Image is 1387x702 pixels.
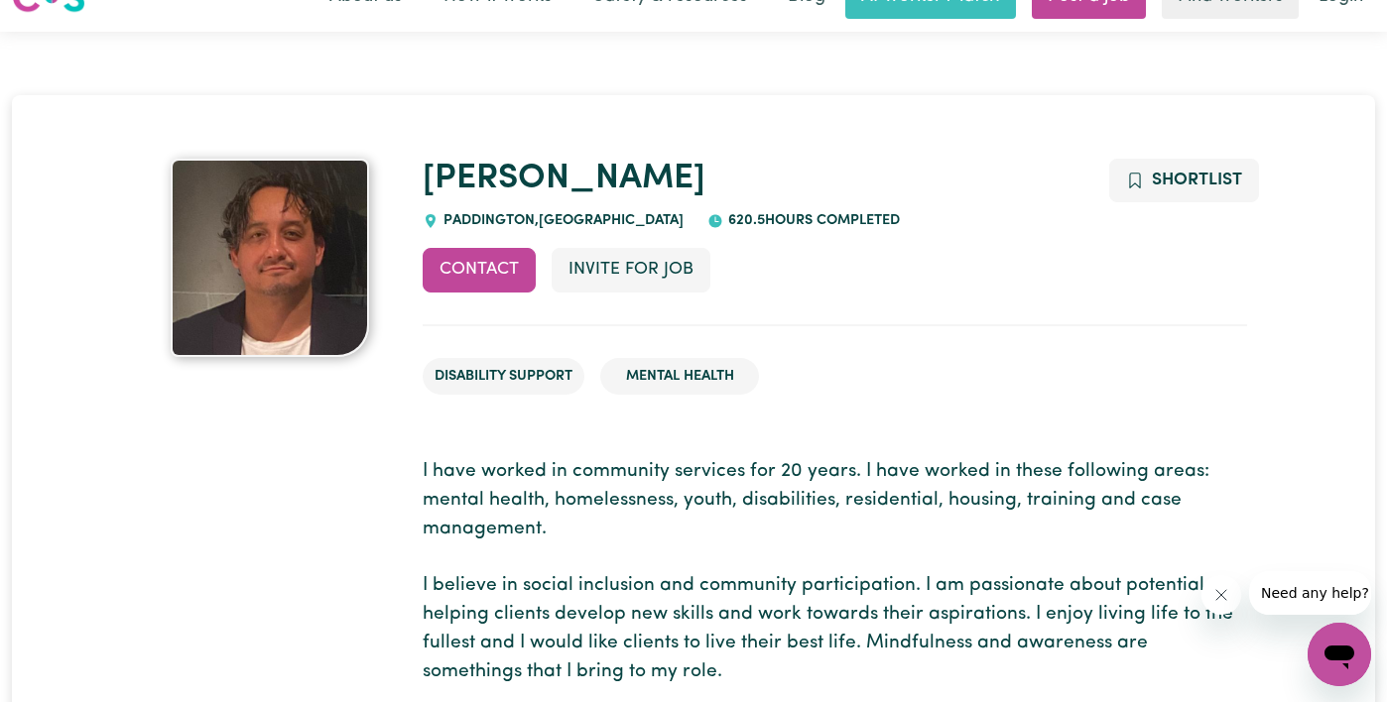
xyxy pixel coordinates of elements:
iframe: Button to launch messaging window [1308,623,1371,686]
span: Paddington , [GEOGRAPHIC_DATA] [439,213,684,228]
a: [PERSON_NAME] [423,162,705,196]
span: Shortlist [1152,172,1242,188]
iframe: Close message [1201,575,1241,615]
button: Invite for Job [552,248,710,292]
span: 620.5 hours completed [723,213,900,228]
iframe: Message from company [1249,571,1371,615]
li: Disability Support [423,358,584,396]
a: James's profile picture' [140,159,399,357]
button: Contact [423,248,536,292]
img: James [171,159,369,357]
button: Add to shortlist [1109,159,1259,202]
li: Mental Health [600,358,759,396]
